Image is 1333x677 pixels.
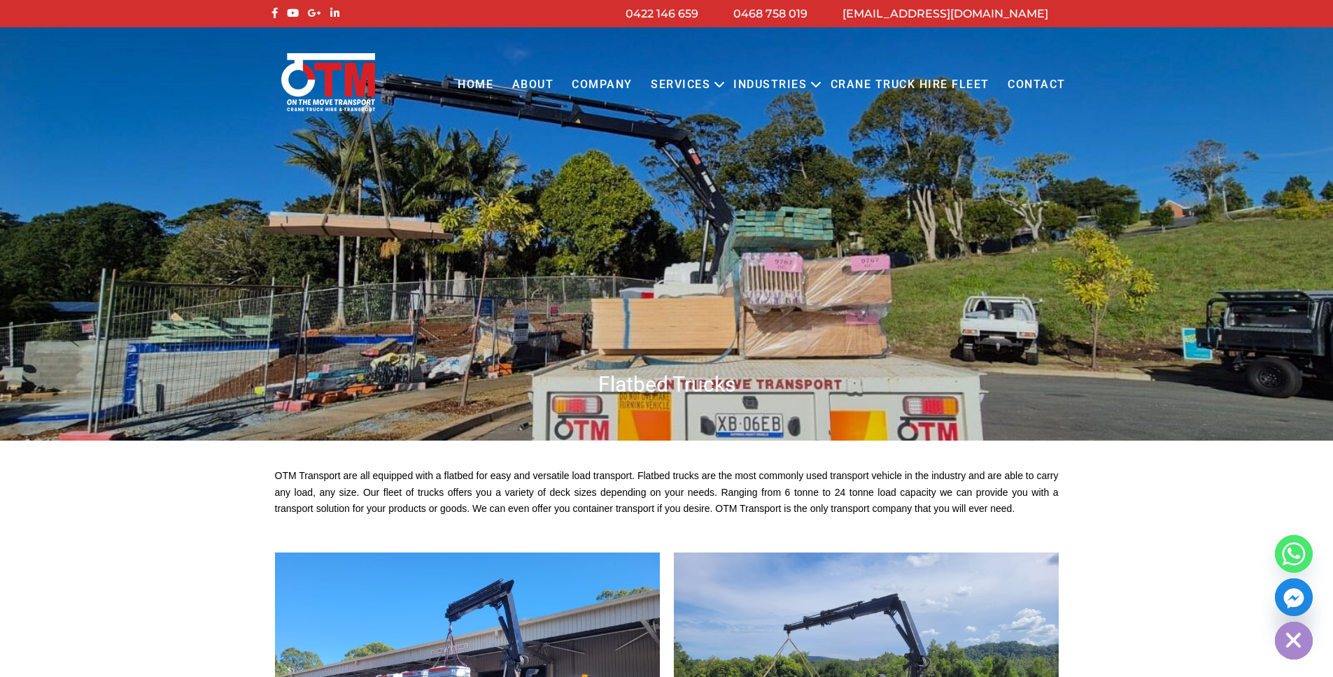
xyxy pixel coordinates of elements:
[502,66,563,104] a: About
[278,52,378,113] img: Otmtransport
[626,7,698,20] a: 0422 146 659
[449,66,502,104] a: Home
[842,7,1048,20] a: [EMAIL_ADDRESS][DOMAIN_NAME]
[563,66,642,104] a: COMPANY
[724,66,816,104] a: Industries
[275,468,1059,518] p: OTM Transport are all equipped with a flatbed for easy and versatile load transport. Flatbed truc...
[733,7,807,20] a: 0468 758 019
[268,371,1066,398] h1: Flatbed Trucks
[821,66,998,104] a: Crane Truck Hire Fleet
[642,66,719,104] a: Services
[999,66,1075,104] a: Contact
[1275,535,1313,573] a: Whatsapp
[1275,578,1313,616] a: Facebook_Messenger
